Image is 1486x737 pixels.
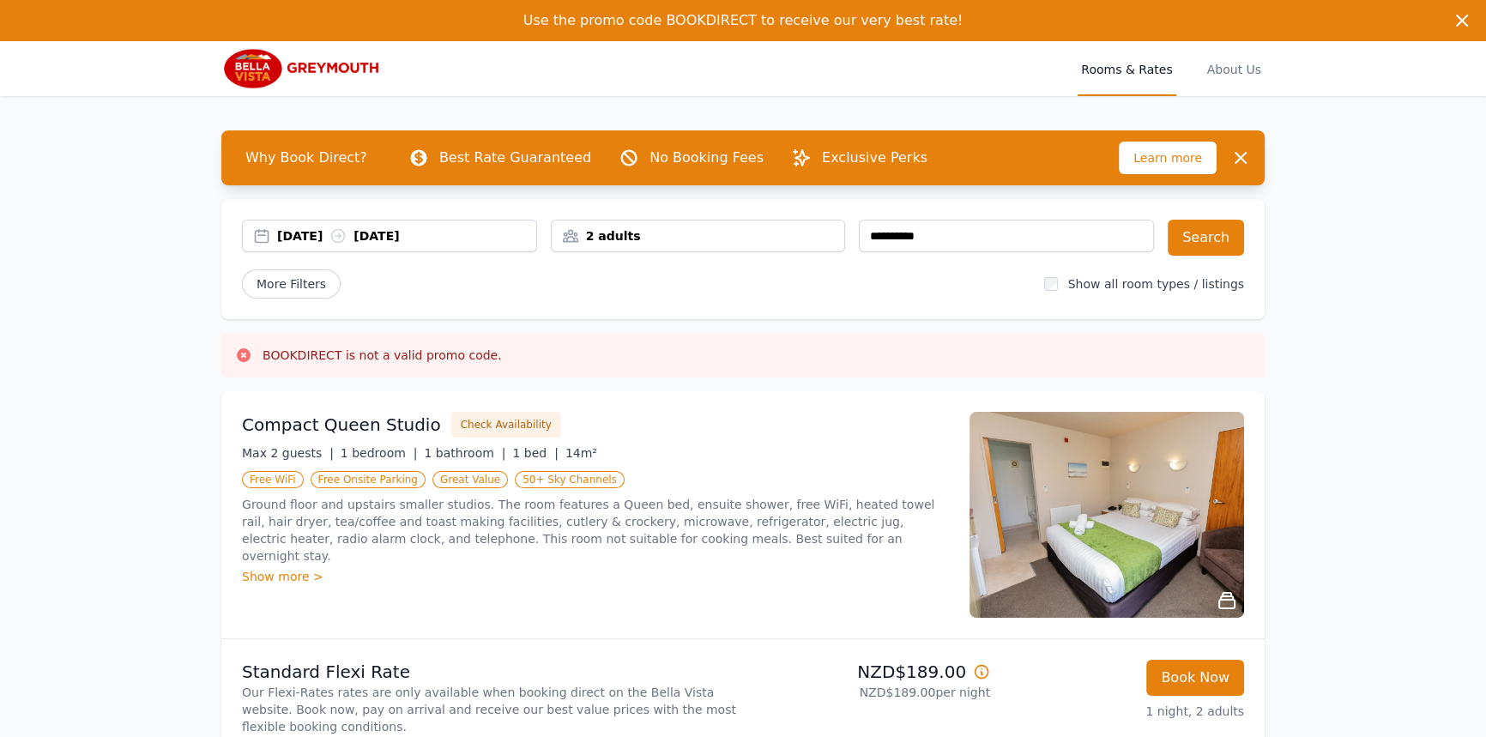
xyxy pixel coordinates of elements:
[515,471,625,488] span: 50+ Sky Channels
[242,471,304,488] span: Free WiFi
[1146,660,1244,696] button: Book Now
[1078,41,1175,96] a: Rooms & Rates
[1119,142,1217,174] span: Learn more
[432,471,508,488] span: Great Value
[424,446,505,460] span: 1 bathroom |
[311,471,426,488] span: Free Onsite Parking
[1168,220,1244,256] button: Search
[242,684,736,735] p: Our Flexi-Rates rates are only available when booking direct on the Bella Vista website. Book now...
[242,413,441,437] h3: Compact Queen Studio
[750,660,990,684] p: NZD$189.00
[512,446,558,460] span: 1 bed |
[649,148,764,168] p: No Booking Fees
[232,141,381,175] span: Why Book Direct?
[341,446,418,460] span: 1 bedroom |
[1068,277,1244,291] label: Show all room types / listings
[523,12,963,28] span: Use the promo code BOOKDIRECT to receive our very best rate!
[822,148,927,168] p: Exclusive Perks
[1004,703,1244,720] p: 1 night, 2 adults
[552,227,845,245] div: 2 adults
[263,347,502,364] h3: BOOKDIRECT is not a valid promo code.
[242,568,949,585] div: Show more >
[242,660,736,684] p: Standard Flexi Rate
[451,412,561,438] button: Check Availability
[242,446,334,460] span: Max 2 guests |
[565,446,597,460] span: 14m²
[277,227,536,245] div: [DATE] [DATE]
[242,269,341,299] span: More Filters
[221,48,386,89] img: Bella Vista Greymouth
[1204,41,1265,96] a: About Us
[439,148,591,168] p: Best Rate Guaranteed
[750,684,990,701] p: NZD$189.00 per night
[242,496,949,565] p: Ground floor and upstairs smaller studios. The room features a Queen bed, ensuite shower, free Wi...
